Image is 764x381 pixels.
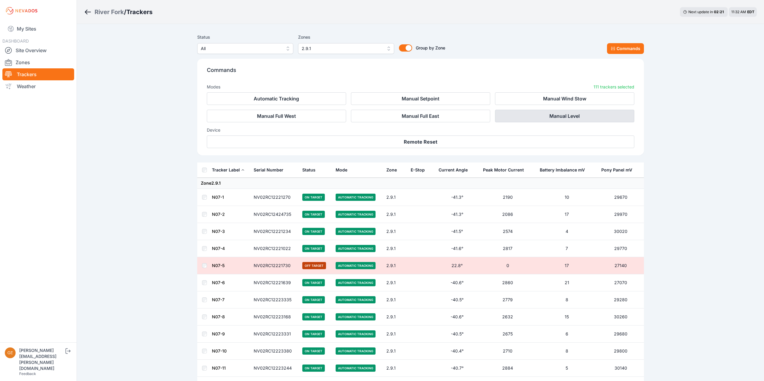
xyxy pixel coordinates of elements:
[302,211,325,218] span: On Target
[601,163,637,177] button: Pony Panel mV
[254,163,288,177] button: Serial Number
[336,167,347,173] div: Mode
[302,262,326,269] span: Off Target
[250,206,299,223] td: NV02RC12424735
[254,167,283,173] div: Serial Number
[439,167,468,173] div: Current Angle
[383,274,407,291] td: 2.9.1
[336,245,376,252] span: Automatic Tracking
[540,167,585,173] div: Battery Imbalance mV
[207,66,634,79] p: Commands
[598,291,644,308] td: 29280
[19,371,36,376] a: Feedback
[598,274,644,291] td: 27070
[536,291,597,308] td: 8
[479,291,536,308] td: 2779
[536,343,597,360] td: 8
[439,163,473,177] button: Current Angle
[479,274,536,291] td: 2860
[197,34,293,41] label: Status
[383,326,407,343] td: 2.9.1
[302,245,325,252] span: On Target
[2,44,74,56] a: Site Overview
[435,240,479,257] td: -41.6°
[495,92,634,105] button: Manual Wind Stow
[250,240,299,257] td: NV02RC12221022
[536,360,597,377] td: 5
[2,22,74,36] a: My Sites
[435,223,479,240] td: -41.5°
[598,343,644,360] td: 29800
[212,167,240,173] div: Tracker Label
[302,194,325,201] span: On Target
[536,326,597,343] td: 6
[336,194,376,201] span: Automatic Tracking
[386,163,402,177] button: Zone
[212,263,225,268] a: N07-5
[212,212,225,217] a: N07-2
[197,178,644,189] td: Zone 2.9.1
[593,84,634,90] p: 111 trackers selected
[435,189,479,206] td: -41.3°
[536,206,597,223] td: 17
[302,228,325,235] span: On Target
[435,343,479,360] td: -40.4°
[479,240,536,257] td: 2817
[536,274,597,291] td: 21
[336,296,376,303] span: Automatic Tracking
[336,262,376,269] span: Automatic Tracking
[302,296,325,303] span: On Target
[479,189,536,206] td: 2190
[483,163,529,177] button: Peak Motor Current
[479,308,536,326] td: 2632
[298,34,394,41] label: Zones
[302,313,325,320] span: On Target
[212,297,225,302] a: N07-7
[479,206,536,223] td: 2086
[84,4,152,20] nav: Breadcrumb
[383,206,407,223] td: 2.9.1
[383,308,407,326] td: 2.9.1
[212,246,225,251] a: N07-4
[336,228,376,235] span: Automatic Tracking
[302,330,325,338] span: On Target
[435,360,479,377] td: -40.7°
[383,291,407,308] td: 2.9.1
[383,189,407,206] td: 2.9.1
[212,331,225,336] a: N07-9
[95,8,124,16] a: River Fork
[212,348,227,353] a: N07-10
[383,223,407,240] td: 2.9.1
[598,257,644,274] td: 27140
[302,45,382,52] span: 2.9.1
[536,257,597,274] td: 17
[207,84,220,90] h3: Modes
[336,365,376,372] span: Automatic Tracking
[351,92,490,105] button: Manual Setpoint
[536,223,597,240] td: 4
[336,330,376,338] span: Automatic Tracking
[2,56,74,68] a: Zones
[336,313,376,320] span: Automatic Tracking
[212,195,224,200] a: N07-1
[383,360,407,377] td: 2.9.1
[383,257,407,274] td: 2.9.1
[2,80,74,92] a: Weather
[250,308,299,326] td: NV02RC12223168
[598,308,644,326] td: 30260
[607,43,644,54] button: Commands
[435,274,479,291] td: -40.6°
[435,326,479,343] td: -40.5°
[250,257,299,274] td: NV02RC12221730
[5,6,38,16] img: Nevados
[731,10,746,14] span: 11:32 AM
[212,314,225,319] a: N07-8
[483,167,524,173] div: Peak Motor Current
[302,167,316,173] div: Status
[598,240,644,257] td: 29770
[336,163,352,177] button: Mode
[351,110,490,122] button: Manual Full East
[336,279,376,286] span: Automatic Tracking
[714,10,725,14] div: 02 : 21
